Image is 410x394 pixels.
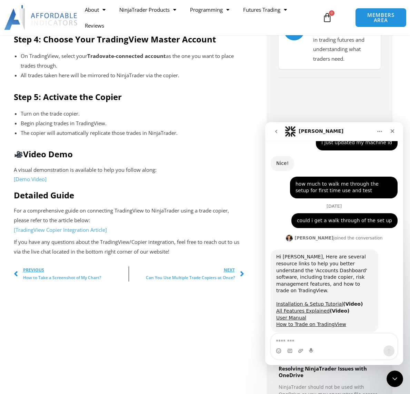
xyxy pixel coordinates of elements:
a: 0 [312,8,342,28]
li: Begin placing trades in TradingView. [21,119,237,128]
iframe: Intercom live chat [265,122,403,365]
span: How to Take a Screenshot of My Chart? [23,274,101,282]
strong: Step 5: Activate the Copier [14,91,122,102]
span: MEMBERS AREA [362,12,399,23]
li: All trades taken here will be mirrored to NinjaTrader via the copier. [21,71,237,80]
nav: Menu [78,2,320,33]
p: If you have any questions about the TradingView/Copier integration, feel free to reach out to us ... [14,237,244,257]
a: Reviews [78,18,111,33]
a: NextCan You Use Multiple Trade Copiers at Once? [129,266,244,282]
a: About [78,2,112,18]
img: 🎥 [14,150,23,158]
li: Turn on the trade copier. [21,109,237,119]
span: Previous [23,266,101,274]
img: LogoAI | Affordable Indicators – NinjaTrader [4,5,78,30]
li: The copier will automatically replicate those trades in NinjaTrader. [21,128,237,138]
span: 0 [329,10,334,16]
p: For a comprehensive guide on connecting TradingView to NinjaTrader using a trade copier, please r... [14,206,244,235]
a: [TradingView Copier Integration Article] [14,226,107,233]
a: [Demo Video] [14,176,47,183]
p: A visual demonstration is available to help you follow along: [14,165,244,185]
span: Next [146,266,235,274]
a: MEMBERS AREA [355,8,407,27]
h2: Detailed Guide [14,190,244,200]
a: Programming [183,2,236,18]
iframe: Intercom live chat [387,371,403,387]
iframe: Customer reviews powered by Trustpilot [279,87,381,207]
a: NinjaTrader Products [112,2,183,18]
div: Post Navigation [14,266,244,282]
strong: Step 4: Choose Your TradingView Master Account [14,33,216,45]
li: On TradingView, select your as the one you want to place trades through. [21,51,237,71]
a: PreviousHow to Take a Screenshot of My Chart? [14,266,129,282]
strong: Tradovate-connected account [87,52,166,59]
span: Can You Use Multiple Trade Copiers at Once? [146,274,235,282]
a: Futures Trading [236,2,294,18]
a: Resolving NinjaTrader Issues with OneDrive [279,365,367,379]
h2: Video Demo [14,149,244,159]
